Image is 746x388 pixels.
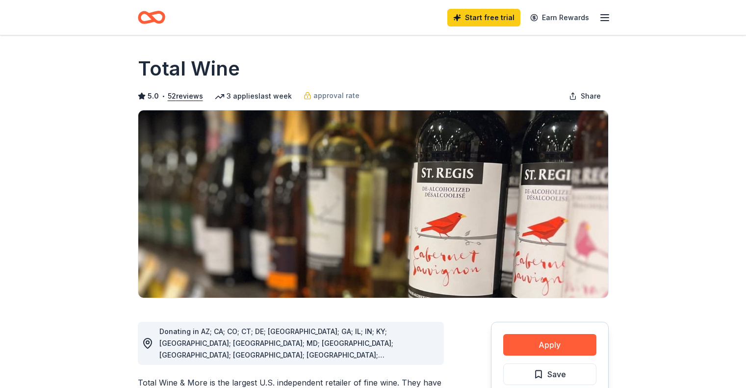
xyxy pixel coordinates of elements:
button: 52reviews [168,90,203,102]
span: approval rate [313,90,360,102]
button: Apply [503,334,596,356]
span: Share [581,90,601,102]
button: Share [561,86,609,106]
div: 3 applies last week [215,90,292,102]
h1: Total Wine [138,55,240,82]
span: 5.0 [148,90,159,102]
a: Earn Rewards [524,9,595,26]
span: • [161,92,165,100]
a: Home [138,6,165,29]
a: approval rate [304,90,360,102]
img: Image for Total Wine [138,110,608,298]
span: Save [547,368,566,381]
a: Start free trial [447,9,520,26]
button: Save [503,363,596,385]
